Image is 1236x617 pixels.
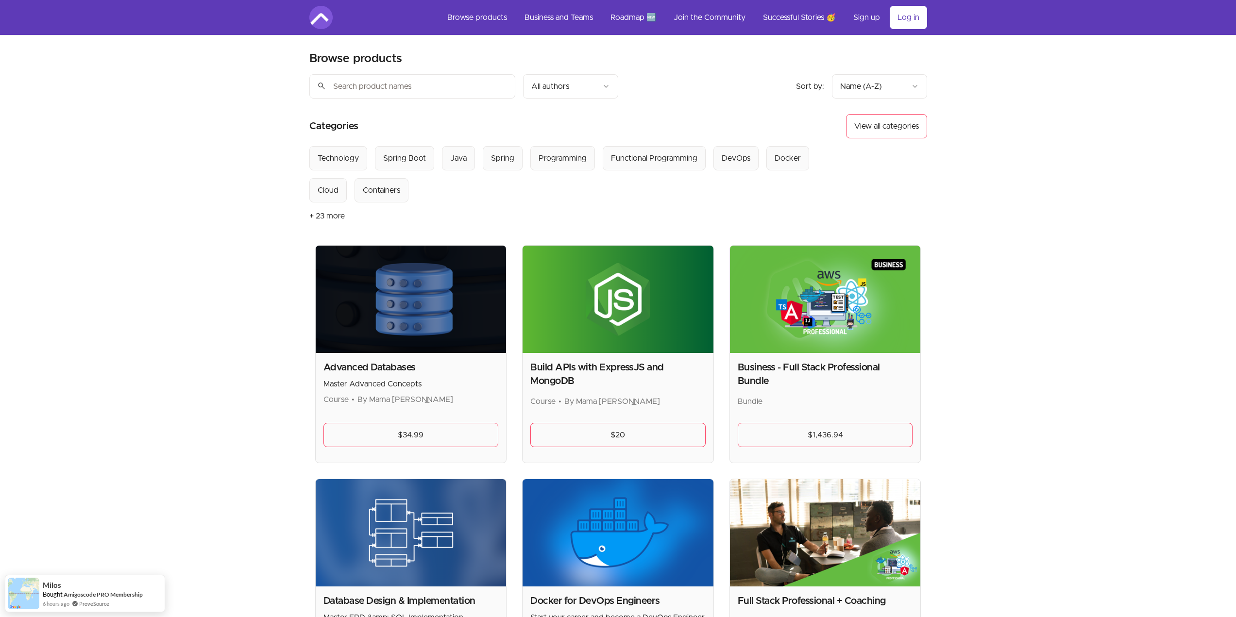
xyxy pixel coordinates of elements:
[491,152,514,164] div: Spring
[530,361,706,388] h2: Build APIs with ExpressJS and MongoDB
[309,51,402,67] h2: Browse products
[309,74,515,99] input: Search product names
[755,6,844,29] a: Successful Stories 🥳
[523,74,618,99] button: Filter by author
[363,184,400,196] div: Containers
[323,594,499,608] h2: Database Design & Implementation
[440,6,515,29] a: Browse products
[318,184,339,196] div: Cloud
[832,74,927,99] button: Product sort options
[309,114,358,138] h2: Categories
[611,152,697,164] div: Functional Programming
[846,114,927,138] button: View all categories
[738,361,913,388] h2: Business - Full Stack Professional Bundle
[8,578,39,609] img: provesource social proof notification image
[450,152,467,164] div: Java
[440,6,927,29] nav: Main
[796,83,824,90] span: Sort by:
[738,398,762,405] span: Bundle
[603,6,664,29] a: Roadmap 🆕
[564,398,660,405] span: By Mama [PERSON_NAME]
[352,396,355,403] span: •
[323,423,499,447] a: $34.99
[383,152,426,164] div: Spring Boot
[530,398,556,405] span: Course
[722,152,750,164] div: DevOps
[539,152,587,164] div: Programming
[730,246,921,353] img: Product image for Business - Full Stack Professional Bundle
[730,479,921,586] img: Product image for Full Stack Professional + Coaching
[316,479,507,586] img: Product image for Database Design & Implementation
[323,396,349,403] span: Course
[530,594,706,608] h2: Docker for DevOps Engineers
[775,152,801,164] div: Docker
[738,423,913,447] a: $1,436.94
[530,423,706,447] a: $20
[323,361,499,374] h2: Advanced Databases
[357,396,453,403] span: By Mama [PERSON_NAME]
[738,594,913,608] h2: Full Stack Professional + Coaching
[309,6,333,29] img: Amigoscode logo
[316,246,507,353] img: Product image for Advanced Databases
[79,600,109,608] a: ProveSource
[317,79,326,93] span: search
[523,246,713,353] img: Product image for Build APIs with ExpressJS and MongoDB
[323,378,499,390] p: Master Advanced Concepts
[43,600,69,608] span: 6 hours ago
[666,6,753,29] a: Join the Community
[890,6,927,29] a: Log in
[517,6,601,29] a: Business and Teams
[43,581,61,589] span: Milos
[43,590,63,598] span: Bought
[318,152,359,164] div: Technology
[559,398,561,405] span: •
[523,479,713,586] img: Product image for Docker for DevOps Engineers
[64,590,143,599] a: Amigoscode PRO Membership
[846,6,888,29] a: Sign up
[309,202,345,230] button: + 23 more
